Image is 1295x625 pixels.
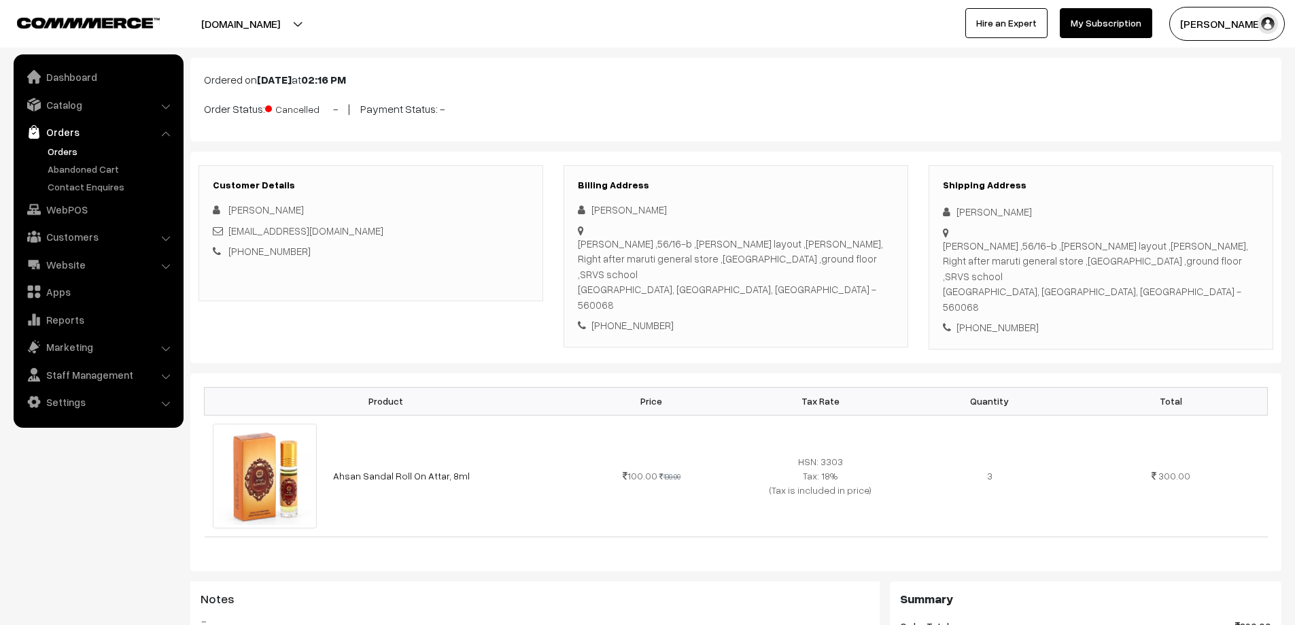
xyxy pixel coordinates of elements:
[578,180,894,191] h3: Billing Address
[965,8,1048,38] a: Hire an Expert
[257,73,292,86] b: [DATE]
[943,204,1259,220] div: [PERSON_NAME]
[987,470,992,482] span: 3
[943,320,1259,335] div: [PHONE_NUMBER]
[905,387,1074,415] th: Quantity
[44,144,179,158] a: Orders
[201,592,869,607] h3: Notes
[17,92,179,117] a: Catalog
[301,73,346,86] b: 02:16 PM
[44,180,179,194] a: Contact Enquires
[1074,387,1267,415] th: Total
[1258,14,1278,34] img: user
[17,362,179,387] a: Staff Management
[17,390,179,414] a: Settings
[333,470,470,482] a: Ahsan Sandal Roll On Attar, 8ml
[205,387,567,415] th: Product
[213,424,317,528] img: Ahsan_sandal_8ml-600x600.jpg
[228,224,383,237] a: [EMAIL_ADDRESS][DOMAIN_NAME]
[17,224,179,249] a: Customers
[736,387,905,415] th: Tax Rate
[567,387,736,415] th: Price
[623,470,657,482] span: 100.00
[204,71,1268,88] p: Ordered on at
[213,180,529,191] h3: Customer Details
[17,14,136,30] a: COMMMERCE
[228,245,311,257] a: [PHONE_NUMBER]
[1158,470,1190,482] span: 300.00
[17,307,179,332] a: Reports
[943,238,1259,315] div: [PERSON_NAME] ,56/16-b ,[PERSON_NAME] layout ,[PERSON_NAME], Right after maruti general store ,[G...
[17,252,179,277] a: Website
[17,120,179,144] a: Orders
[1060,8,1152,38] a: My Subscription
[1169,7,1285,41] button: [PERSON_NAME] D
[44,162,179,176] a: Abandoned Cart
[265,99,333,116] span: Cancelled
[770,456,871,496] span: HSN: 3303 Tax: 18% (Tax is included in price)
[228,203,304,216] span: [PERSON_NAME]
[17,18,160,28] img: COMMMERCE
[154,7,328,41] button: [DOMAIN_NAME]
[17,280,179,304] a: Apps
[17,65,179,89] a: Dashboard
[17,335,179,359] a: Marketing
[17,197,179,222] a: WebPOS
[204,99,1268,117] p: Order Status: - | Payment Status: -
[578,236,894,313] div: [PERSON_NAME] ,56/16-b ,[PERSON_NAME] layout ,[PERSON_NAME], Right after maruti general store ,[G...
[900,592,1271,607] h3: Summary
[943,180,1259,191] h3: Shipping Address
[578,202,894,218] div: [PERSON_NAME]
[659,472,680,481] strike: 130.00
[578,318,894,333] div: [PHONE_NUMBER]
